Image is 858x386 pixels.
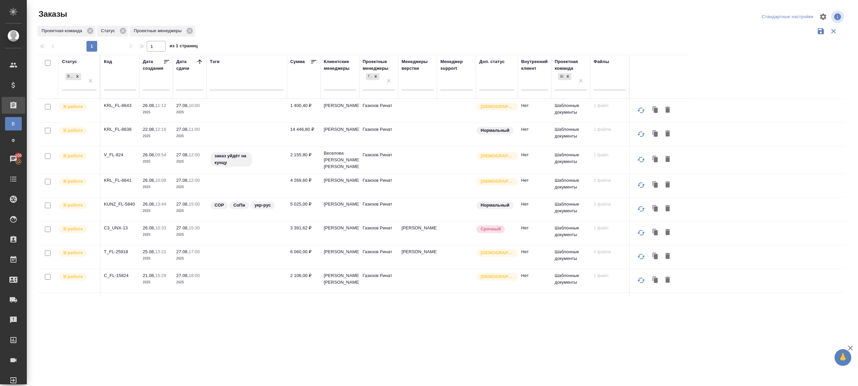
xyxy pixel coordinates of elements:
[320,147,359,173] td: Веселова [PERSON_NAME], [PERSON_NAME]
[176,133,203,140] p: 2025
[11,152,26,159] span: 100
[8,120,18,127] span: В
[143,249,155,254] p: 25.08,
[104,225,136,231] p: C3_UNX-13
[320,221,359,245] td: [PERSON_NAME]
[63,226,83,232] p: В работе
[476,296,514,305] div: Выставляется автоматически для первых 3 заказов нового контактного лица. Особое внимание
[155,225,166,230] p: 10:33
[189,152,200,157] p: 12:00
[320,123,359,146] td: [PERSON_NAME]
[551,148,590,172] td: Шаблонные документы
[210,152,284,167] div: заказ уйдёт на кунцу
[662,104,673,117] button: Удалить
[143,178,155,183] p: 26.08,
[481,153,514,159] p: [DEMOGRAPHIC_DATA]
[104,58,112,65] div: Код
[143,184,170,190] p: 2025
[476,177,514,186] div: Выставляется автоматически для первых 3 заказов нового контактного лица. Особое внимание
[476,152,514,161] div: Выставляется автоматически для первых 3 заказов нового контактного лица. Особое внимание
[402,225,434,231] p: [PERSON_NAME]
[662,179,673,191] button: Удалить
[359,221,398,245] td: Газизов Ринат
[287,221,320,245] td: 3 391,62 ₽
[104,152,136,158] p: V_FL-824
[104,102,136,109] p: KRL_FL-8643
[551,245,590,269] td: Шаблонные документы
[5,134,22,147] a: Ф
[155,273,166,278] p: 15:29
[633,249,649,265] button: Обновить
[594,296,626,303] p: 1 файл
[837,350,849,365] span: 🙏
[551,99,590,122] td: Шаблонные документы
[320,245,359,269] td: [PERSON_NAME]
[189,127,200,132] p: 11:00
[359,148,398,172] td: Газизов Ринат
[59,272,97,281] div: Выставляет ПМ после принятия заказа от КМа
[594,58,609,65] div: Файлы
[551,269,590,292] td: Шаблонные документы
[143,158,170,165] p: 2025
[176,255,203,262] p: 2025
[633,102,649,118] button: Обновить
[476,126,514,135] div: Статус по умолчанию для стандартных заказов
[662,203,673,215] button: Удалить
[814,25,827,38] button: Сохранить фильтры
[189,178,200,183] p: 12:00
[189,225,200,230] p: 15:30
[143,133,170,140] p: 2025
[359,174,398,197] td: Газизов Ринат
[649,179,662,191] button: Клонировать
[143,152,155,157] p: 26.08,
[594,126,626,133] p: 2 файла
[481,273,514,280] p: [DEMOGRAPHIC_DATA]
[557,72,572,81] div: Шаблонные документы
[366,73,372,80] div: Газизов Ринат
[189,273,200,278] p: 18:00
[521,225,548,231] p: Нет
[551,221,590,245] td: Шаблонные документы
[143,231,170,238] p: 2025
[831,10,845,23] span: Посмотреть информацию
[633,177,649,193] button: Обновить
[59,177,97,186] div: Выставляет ПМ после принятия заказа от КМа
[134,27,184,34] p: Проектные менеджеры
[402,249,434,255] p: [PERSON_NAME]
[359,198,398,221] td: Газизов Ринат
[555,58,587,72] div: Проектная команда
[551,123,590,146] td: Шаблонные документы
[104,126,136,133] p: KRL_FL-8638
[287,174,320,197] td: 4 269,60 ₽
[130,26,195,37] div: Проектные менеджеры
[176,279,203,286] p: 2025
[155,202,166,207] p: 13:44
[287,123,320,146] td: 14 446,80 ₽
[594,272,626,279] p: 1 файл
[521,152,548,158] p: Нет
[402,296,434,310] p: Заборова [PERSON_NAME]
[359,123,398,146] td: Газизов Ринат
[633,272,649,288] button: Обновить
[521,272,548,279] p: Нет
[104,272,136,279] p: C_FL-15824
[143,208,170,214] p: 2025
[594,201,626,208] p: 3 файла
[481,202,509,209] p: Нормальный
[594,152,626,158] p: 1 файл
[521,126,548,133] p: Нет
[65,72,82,81] div: В работе
[143,58,163,72] div: Дата создания
[63,250,83,256] p: В работе
[176,273,189,278] p: 27.08,
[101,27,117,34] p: Статус
[290,58,305,65] div: Сумма
[633,296,649,312] button: Обновить
[104,177,136,184] p: KRL_FL-8641
[476,272,514,281] div: Выставляется автоматически для первых 3 заказов нового контактного лица. Особое внимание
[558,73,564,80] div: Шаблонные документы
[760,12,815,22] div: split button
[633,126,649,142] button: Обновить
[835,349,851,366] button: 🙏
[210,296,284,312] div: скинуть на проверку ЛКА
